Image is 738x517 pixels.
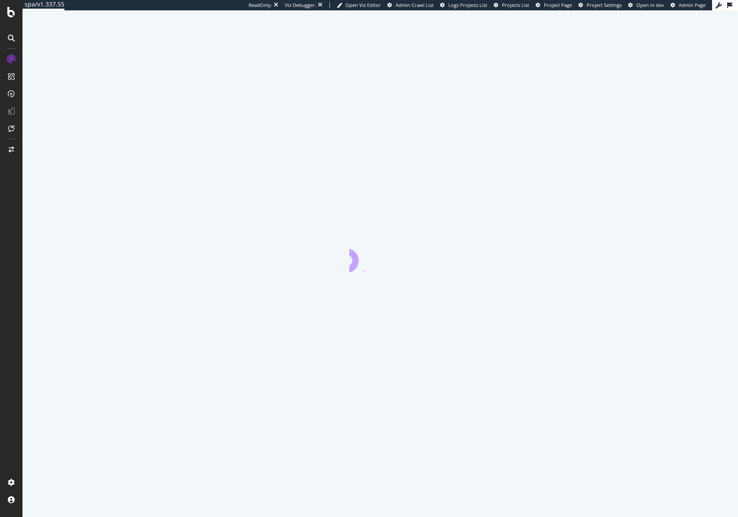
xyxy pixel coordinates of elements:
[587,2,622,8] span: Project Settings
[578,2,622,9] a: Project Settings
[349,241,412,272] div: animation
[337,2,381,9] a: Open Viz Editor
[396,2,434,8] span: Admin Crawl List
[285,2,316,9] div: Viz Debugger:
[249,2,272,9] div: ReadOnly:
[628,2,664,9] a: Open in dev
[536,2,572,9] a: Project Page
[387,2,434,9] a: Admin Crawl List
[636,2,664,8] span: Open in dev
[671,2,706,9] a: Admin Page
[440,2,487,9] a: Logs Projects List
[679,2,706,8] span: Admin Page
[494,2,529,9] a: Projects List
[345,2,381,8] span: Open Viz Editor
[502,2,529,8] span: Projects List
[448,2,487,8] span: Logs Projects List
[544,2,572,8] span: Project Page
